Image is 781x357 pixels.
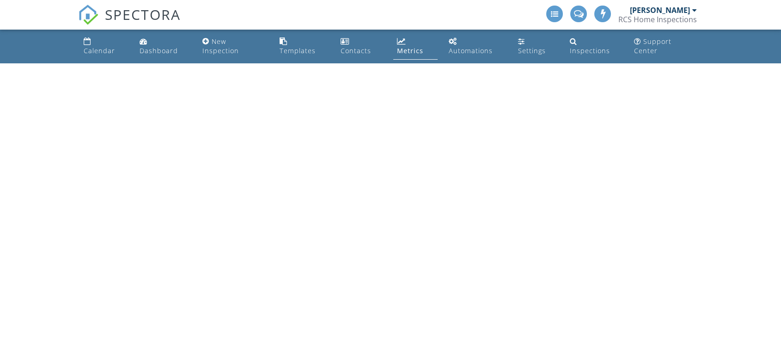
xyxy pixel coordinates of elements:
[80,33,128,60] a: Calendar
[449,46,493,55] div: Automations
[105,5,181,24] span: SPECTORA
[634,37,671,55] div: Support Center
[337,33,386,60] a: Contacts
[630,6,690,15] div: [PERSON_NAME]
[202,37,239,55] div: New Inspection
[78,12,181,32] a: SPECTORA
[618,15,697,24] div: RCS Home Inspections
[514,33,559,60] a: Settings
[78,5,98,25] img: The Best Home Inspection Software - Spectora
[630,33,701,60] a: Support Center
[341,46,371,55] div: Contacts
[84,46,115,55] div: Calendar
[199,33,268,60] a: New Inspection
[136,33,192,60] a: Dashboard
[445,33,507,60] a: Automations (Advanced)
[518,46,546,55] div: Settings
[570,46,610,55] div: Inspections
[140,46,178,55] div: Dashboard
[276,33,329,60] a: Templates
[397,46,423,55] div: Metrics
[566,33,623,60] a: Inspections
[280,46,316,55] div: Templates
[393,33,438,60] a: Metrics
